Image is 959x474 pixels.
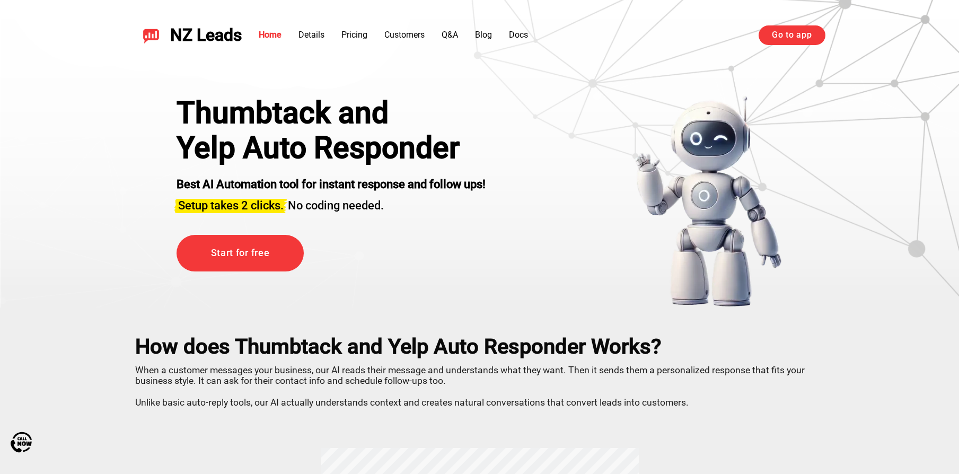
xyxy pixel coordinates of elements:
h1: Yelp Auto Responder [177,130,486,165]
a: Docs [509,30,528,40]
p: When a customer messages your business, our AI reads their message and understands what they want... [135,361,824,408]
a: Go to app [759,25,825,45]
a: Blog [475,30,492,40]
a: Home [259,30,281,40]
a: Start for free [177,235,304,271]
div: Thumbtack and [177,95,486,130]
a: Pricing [341,30,367,40]
img: NZ Leads logo [143,27,160,43]
a: Details [298,30,324,40]
h2: How does Thumbtack and Yelp Auto Responder Works? [135,335,824,359]
a: Customers [384,30,425,40]
h3: No coding needed. [177,192,486,214]
img: Call Now [11,432,32,453]
a: Q&A [442,30,458,40]
span: Setup takes 2 clicks. [178,199,284,212]
img: yelp bot [635,95,782,308]
span: NZ Leads [170,25,242,45]
strong: Best AI Automation tool for instant response and follow ups! [177,178,486,191]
